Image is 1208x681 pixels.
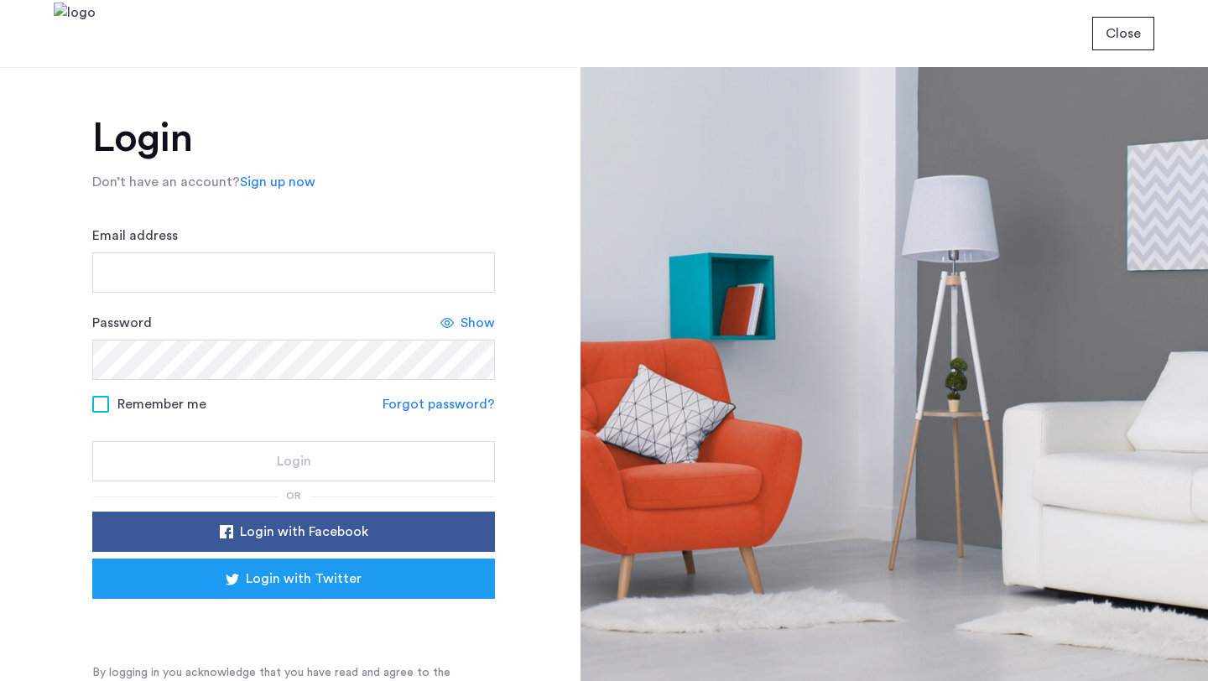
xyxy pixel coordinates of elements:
[1092,17,1154,50] button: button
[383,394,495,414] a: Forgot password?
[92,441,495,481] button: button
[92,559,495,599] button: button
[246,569,362,589] span: Login with Twitter
[277,451,311,471] span: Login
[240,522,368,542] span: Login with Facebook
[240,172,315,192] a: Sign up now
[286,491,301,501] span: or
[117,394,206,414] span: Remember me
[92,226,178,246] label: Email address
[92,118,495,159] h1: Login
[461,313,495,333] span: Show
[1106,23,1141,44] span: Close
[54,3,96,65] img: logo
[92,175,240,189] span: Don’t have an account?
[92,512,495,552] button: button
[92,313,152,333] label: Password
